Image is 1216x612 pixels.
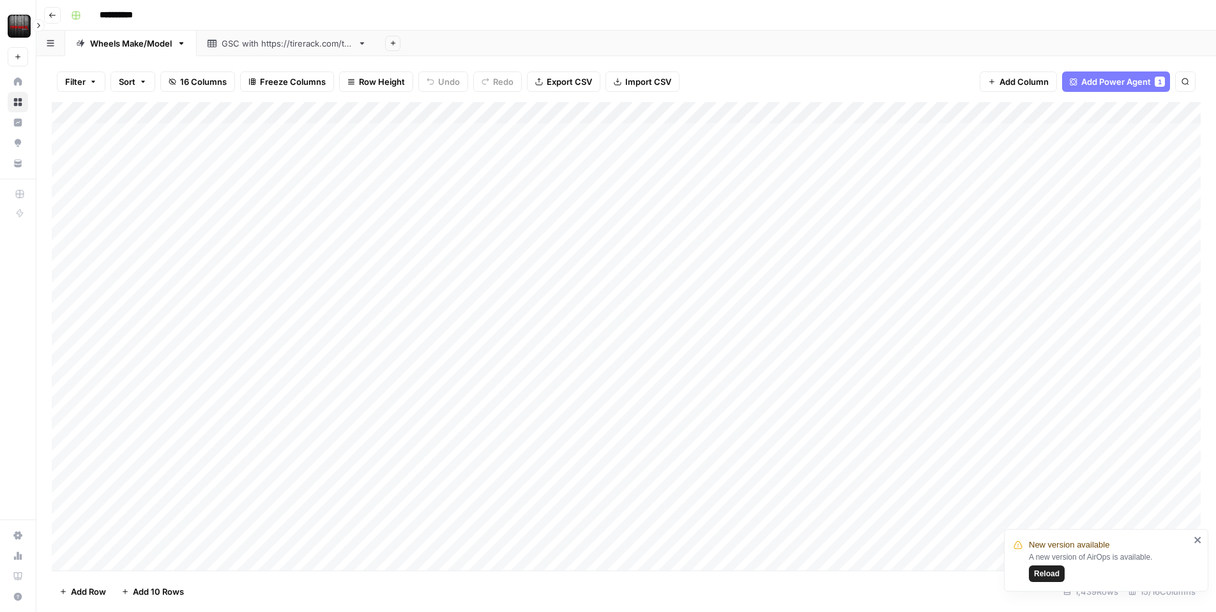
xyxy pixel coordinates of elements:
[8,153,28,174] a: Your Data
[222,37,353,50] div: GSC with [URL][DOMAIN_NAME]
[8,92,28,112] a: Browse
[605,71,680,92] button: Import CSV
[8,133,28,153] a: Opportunities
[133,585,184,598] span: Add 10 Rows
[65,31,197,56] a: Wheels Make/Model
[8,112,28,133] a: Insights
[625,75,671,88] span: Import CSV
[980,71,1057,92] button: Add Column
[240,71,334,92] button: Freeze Columns
[1194,535,1203,545] button: close
[438,75,460,88] span: Undo
[1062,71,1170,92] button: Add Power Agent1
[8,15,31,38] img: Tire Rack Logo
[8,71,28,92] a: Home
[1123,581,1201,602] div: 15/16 Columns
[1029,551,1190,582] div: A new version of AirOps is available.
[473,71,522,92] button: Redo
[90,37,172,50] div: Wheels Make/Model
[119,75,135,88] span: Sort
[359,75,405,88] span: Row Height
[57,71,105,92] button: Filter
[52,581,114,602] button: Add Row
[114,581,192,602] button: Add 10 Rows
[1058,581,1123,602] div: 1,439 Rows
[1081,75,1151,88] span: Add Power Agent
[110,71,155,92] button: Sort
[1029,565,1065,582] button: Reload
[71,585,106,598] span: Add Row
[527,71,600,92] button: Export CSV
[8,586,28,607] button: Help + Support
[8,546,28,566] a: Usage
[1029,539,1109,551] span: New version available
[260,75,326,88] span: Freeze Columns
[493,75,513,88] span: Redo
[1158,77,1162,87] span: 1
[1034,568,1060,579] span: Reload
[8,566,28,586] a: Learning Hub
[8,10,28,42] button: Workspace: Tire Rack
[8,525,28,546] a: Settings
[65,75,86,88] span: Filter
[999,75,1049,88] span: Add Column
[339,71,413,92] button: Row Height
[547,75,592,88] span: Export CSV
[160,71,235,92] button: 16 Columns
[1155,77,1165,87] div: 1
[197,31,377,56] a: GSC with [URL][DOMAIN_NAME]
[418,71,468,92] button: Undo
[180,75,227,88] span: 16 Columns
